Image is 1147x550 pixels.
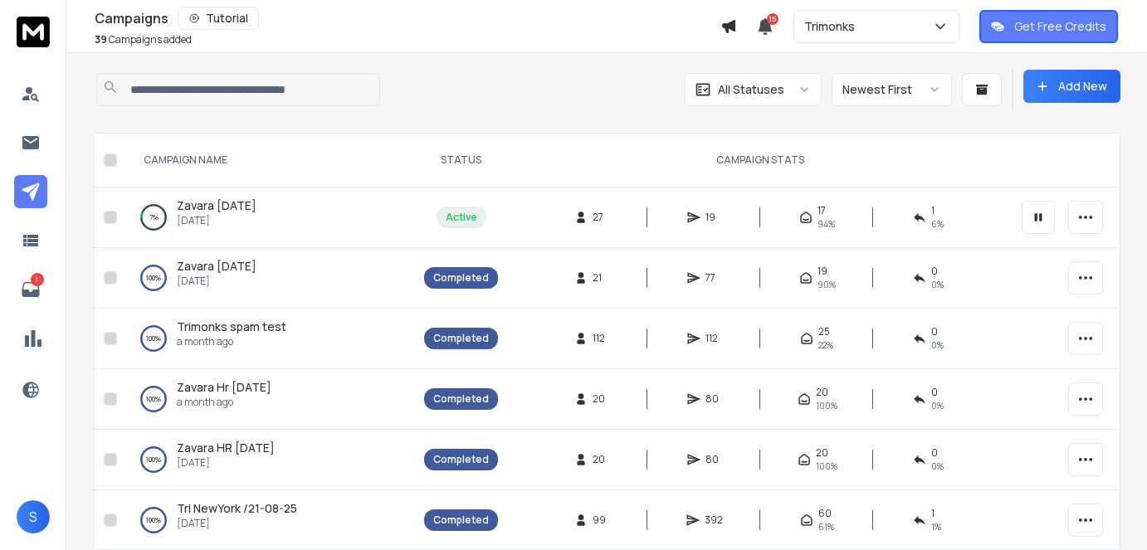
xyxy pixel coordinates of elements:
td: 100%Zavara HR [DATE][DATE] [124,430,414,490]
p: a month ago [177,396,271,409]
p: 100 % [146,391,161,407]
p: [DATE] [177,456,275,470]
a: 1 [14,273,47,306]
span: 20 [593,453,609,466]
div: Completed [433,513,489,527]
span: 112 [705,332,722,345]
div: Completed [433,271,489,285]
a: Tri NewYork /21-08-25 [177,500,297,517]
a: Zavara HR [DATE] [177,440,275,456]
span: 100 % [816,399,837,412]
span: Zavara [DATE] [177,258,256,274]
span: 0 [931,265,938,278]
button: Newest First [832,73,952,106]
span: 0 [931,446,938,460]
button: S [17,500,50,533]
span: 60 [818,507,832,520]
span: Tri NewYork /21-08-25 [177,500,297,516]
p: 7 % [149,209,159,226]
span: 0 % [931,399,944,412]
th: STATUS [414,134,508,187]
p: 100 % [146,330,161,347]
p: Trimonks [804,18,861,35]
div: Active [446,211,477,224]
td: 100%Zavara Hr [DATE]a month ago [124,369,414,430]
span: 39 [95,32,107,46]
p: All Statuses [718,81,784,98]
div: Campaigns [95,7,720,30]
td: 100%Trimonks spam testa month ago [124,309,414,369]
span: 100 % [816,460,837,473]
span: 21 [593,271,609,285]
p: [DATE] [177,275,256,288]
span: 0 [931,325,938,338]
div: Completed [433,392,489,406]
span: Zavara [DATE] [177,197,256,213]
a: Zavara [DATE] [177,258,256,275]
div: Completed [433,453,489,466]
span: 112 [593,332,609,345]
span: 20 [593,392,609,406]
button: Tutorial [178,7,259,30]
span: 90 % [818,278,836,291]
span: 80 [705,453,722,466]
span: 1 [931,204,935,217]
span: 0 [931,386,938,399]
td: 7%Zavara [DATE][DATE] [124,187,414,248]
span: Trimonks spam test [177,319,286,334]
span: 77 [705,271,722,285]
span: 19 [818,265,827,278]
span: 94 % [818,217,835,231]
span: 22 % [818,338,833,352]
span: 1 [931,507,935,520]
p: 1 [31,273,44,286]
span: 99 [593,513,609,527]
span: 25 [818,325,830,338]
a: Trimonks spam test [177,319,286,335]
span: 20 [816,446,828,460]
span: 17 [818,204,826,217]
span: 80 [705,392,722,406]
button: Get Free Credits [979,10,1118,43]
span: Zavara Hr [DATE] [177,379,271,395]
button: Add New [1023,70,1120,103]
th: CAMPAIGN NAME [124,134,414,187]
p: 100 % [146,451,161,468]
span: 61 % [818,520,834,533]
a: Zavara [DATE] [177,197,256,214]
span: 0 % [931,338,944,352]
p: 100 % [146,270,161,286]
p: Get Free Credits [1014,18,1106,35]
td: 100%Zavara [DATE][DATE] [124,248,414,309]
span: 392 [705,513,723,527]
p: a month ago [177,335,286,348]
a: Zavara Hr [DATE] [177,379,271,396]
th: CAMPAIGN STATS [508,134,1012,187]
p: Campaigns added [95,33,192,46]
div: Completed [433,332,489,345]
span: 27 [593,211,609,224]
span: 19 [705,211,722,224]
span: 6 % [931,217,944,231]
span: 0 % [931,278,944,291]
p: 100 % [146,512,161,528]
span: 1 % [931,520,941,533]
p: [DATE] [177,214,256,227]
p: [DATE] [177,517,297,530]
span: 15 [767,13,778,25]
span: 0 % [931,460,944,473]
span: 20 [816,386,828,399]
